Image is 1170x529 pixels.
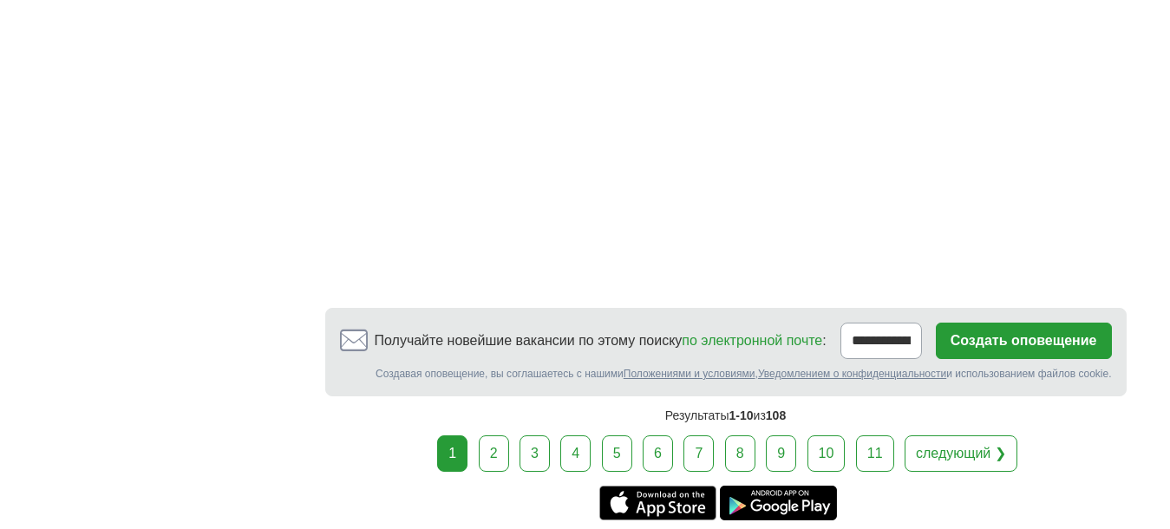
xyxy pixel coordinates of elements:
[613,446,621,460] font: 5
[376,368,624,380] font: Создавая оповещение, вы соглашаетесь с нашими
[766,435,796,472] a: 9
[936,323,1112,359] button: Создать оповещение
[755,368,758,380] font: ,
[531,446,539,460] font: 3
[736,446,744,460] font: 8
[560,435,591,472] a: 4
[777,446,785,460] font: 9
[822,333,826,348] font: :
[520,435,550,472] a: 3
[683,435,714,472] a: 7
[758,368,946,380] a: Уведомлением о конфиденциальности
[725,435,755,472] a: 8
[905,435,1017,472] a: следующий ❯
[682,333,822,348] a: по электронной почте
[946,368,1111,380] font: и использованием файлов cookie.
[654,446,662,460] font: 6
[665,408,729,422] font: Результаты
[695,446,703,460] font: 7
[867,446,883,460] font: 11
[856,435,894,472] a: 11
[602,435,632,472] a: 5
[951,333,1097,348] font: Создать оповещение
[448,446,456,460] font: 1
[916,446,1006,460] font: следующий ❯
[572,446,579,460] font: 4
[375,333,683,348] font: Получайте новейшие вакансии по этому поиску
[643,435,673,472] a: 6
[819,446,834,460] font: 10
[766,408,786,422] font: 108
[807,435,846,472] a: 10
[754,408,766,422] font: из
[490,446,498,460] font: 2
[479,435,509,472] a: 2
[624,368,755,380] a: Положениями и условиями
[729,408,754,422] font: 1-10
